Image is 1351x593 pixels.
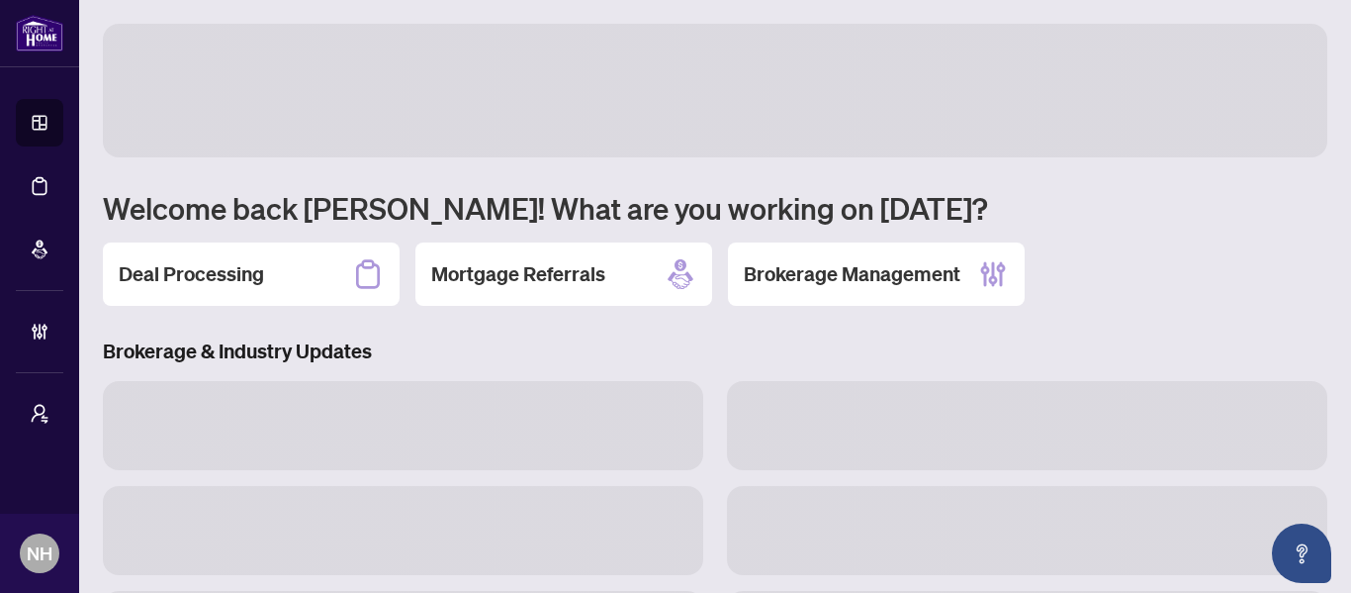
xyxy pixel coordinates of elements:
h2: Deal Processing [119,260,264,288]
h3: Brokerage & Industry Updates [103,338,1327,365]
span: user-switch [30,404,49,424]
button: Open asap [1272,524,1331,583]
h2: Mortgage Referrals [431,260,605,288]
h1: Welcome back [PERSON_NAME]! What are you working on [DATE]? [103,189,1327,227]
h2: Brokerage Management [744,260,960,288]
img: logo [16,15,63,51]
span: NH [27,540,52,567]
